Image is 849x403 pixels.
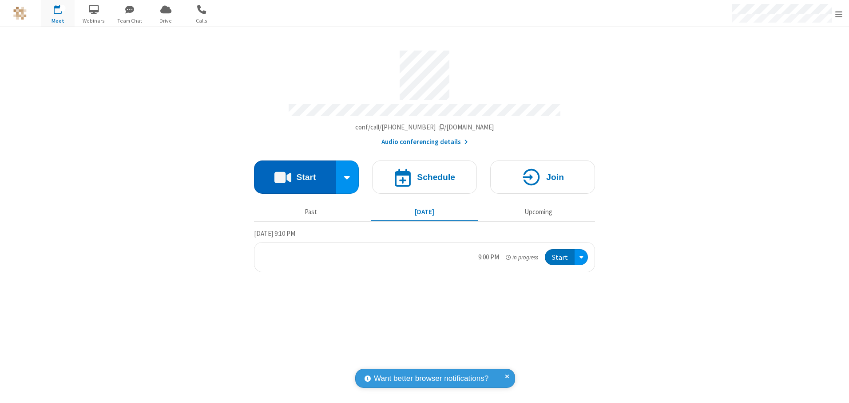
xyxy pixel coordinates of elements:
[254,44,595,147] section: Account details
[372,160,477,194] button: Schedule
[254,228,595,273] section: Today's Meetings
[485,203,592,220] button: Upcoming
[381,137,468,147] button: Audio conferencing details
[545,249,575,266] button: Start
[575,249,588,266] div: Open menu
[41,17,75,25] span: Meet
[254,229,295,238] span: [DATE] 9:10 PM
[258,203,365,220] button: Past
[254,160,336,194] button: Start
[77,17,111,25] span: Webinars
[374,373,488,384] span: Want better browser notifications?
[149,17,182,25] span: Drive
[336,160,359,194] div: Start conference options
[113,17,147,25] span: Team Chat
[371,203,478,220] button: [DATE]
[417,173,455,181] h4: Schedule
[355,123,494,131] span: Copy my meeting room link
[490,160,595,194] button: Join
[506,253,538,262] em: in progress
[478,252,499,262] div: 9:00 PM
[60,5,66,12] div: 1
[355,122,494,133] button: Copy my meeting room linkCopy my meeting room link
[185,17,218,25] span: Calls
[296,173,316,181] h4: Start
[546,173,564,181] h4: Join
[13,7,27,20] img: QA Selenium DO NOT DELETE OR CHANGE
